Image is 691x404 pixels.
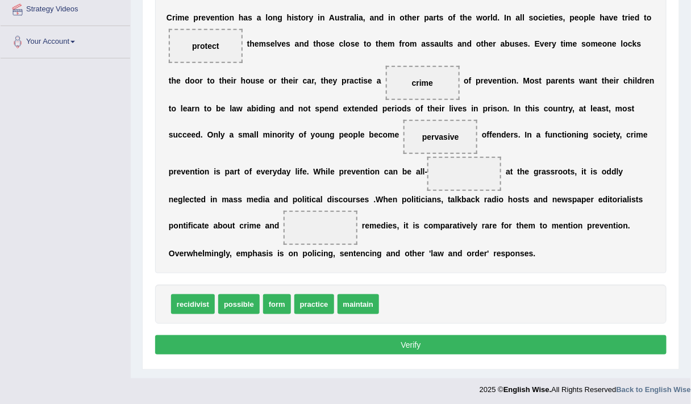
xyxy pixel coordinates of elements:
[549,39,552,48] b: r
[259,104,264,113] b: d
[635,76,638,85] b: l
[195,104,200,113] b: n
[328,76,333,85] b: e
[535,76,539,85] b: s
[511,76,517,85] b: n
[444,39,446,48] b: l
[303,76,307,85] b: c
[449,39,453,48] b: s
[630,13,635,22] b: e
[298,104,303,113] b: n
[378,39,384,48] b: h
[204,104,207,113] b: t
[314,76,317,85] b: ,
[436,13,439,22] b: t
[493,39,496,48] b: r
[516,13,521,22] b: a
[374,13,380,22] b: n
[439,39,444,48] b: u
[255,39,259,48] b: e
[183,104,188,113] b: e
[605,13,609,22] b: a
[289,76,293,85] b: e
[488,76,493,85] b: v
[277,13,282,22] b: g
[430,39,435,48] b: s
[405,13,407,22] b: t
[612,39,617,48] b: e
[275,39,277,48] b: l
[571,76,575,85] b: s
[493,76,497,85] b: e
[342,76,347,85] b: p
[176,76,181,85] b: e
[502,76,505,85] b: t
[224,13,230,22] b: o
[595,76,598,85] b: t
[637,39,642,48] b: s
[301,13,306,22] b: o
[585,76,590,85] b: a
[185,76,190,85] b: d
[400,13,405,22] b: o
[402,39,405,48] b: r
[528,39,530,48] b: .
[540,39,544,48] b: v
[501,39,505,48] b: a
[307,76,312,85] b: a
[268,13,273,22] b: o
[386,66,460,100] span: Drop target
[349,76,354,85] b: a
[476,76,481,85] b: p
[602,76,605,85] b: t
[339,39,344,48] b: c
[563,13,565,22] b: ,
[426,39,430,48] b: s
[642,76,645,85] b: r
[248,13,252,22] b: s
[194,13,199,22] b: p
[623,39,628,48] b: o
[522,13,525,22] b: l
[435,39,439,48] b: a
[295,76,298,85] b: r
[207,76,210,85] b: t
[354,76,359,85] b: c
[598,39,602,48] b: e
[446,39,449,48] b: t
[284,76,289,85] b: h
[323,76,328,85] b: h
[429,13,434,22] b: a
[647,13,652,22] b: o
[335,13,340,22] b: u
[222,13,224,22] b: i
[515,39,519,48] b: s
[222,76,227,85] b: h
[424,13,429,22] b: p
[266,39,270,48] b: s
[185,13,189,22] b: e
[552,13,555,22] b: i
[464,76,469,85] b: o
[622,13,625,22] b: t
[361,76,364,85] b: i
[281,76,284,85] b: t
[504,13,506,22] b: I
[247,39,250,48] b: t
[264,104,266,113] b: i
[259,39,266,48] b: m
[367,39,372,48] b: o
[326,39,330,48] b: s
[221,104,226,113] b: e
[590,76,595,85] b: n
[273,13,278,22] b: n
[219,13,222,22] b: t
[614,76,616,85] b: i
[241,76,246,85] b: h
[633,76,635,85] b: i
[439,13,444,22] b: s
[289,104,294,113] b: d
[169,29,243,63] span: Drop target
[292,13,294,22] b: i
[505,39,510,48] b: b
